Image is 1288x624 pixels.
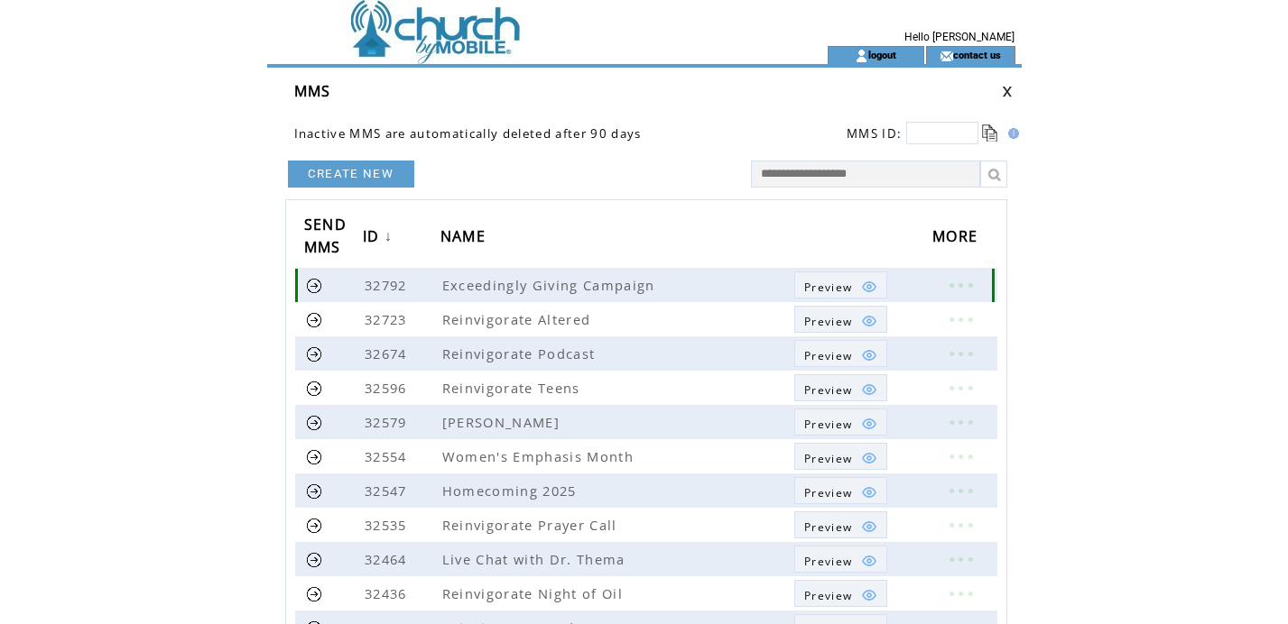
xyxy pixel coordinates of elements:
span: 32535 [365,516,412,534]
img: help.gif [1003,128,1019,139]
span: Show MMS preview [804,314,852,329]
span: Show MMS preview [804,348,852,363]
span: Inactive MMS are automatically deleted after 90 days [294,125,642,142]
span: Women's Emphasis Month [442,447,638,465]
a: logout [868,49,896,60]
span: 32547 [365,482,412,500]
a: Preview [794,443,887,470]
img: eye.png [861,279,877,295]
a: CREATE NEW [288,161,414,188]
img: contact_us_icon.gif [940,49,953,63]
a: Preview [794,408,887,436]
span: Show MMS preview [804,485,852,500]
span: NAME [440,222,490,255]
img: eye.png [861,381,877,398]
a: Preview [794,306,887,333]
a: Preview [794,271,887,298]
img: eye.png [861,518,877,535]
span: Reinvigorate Podcast [442,344,600,362]
img: eye.png [861,313,877,329]
a: Preview [794,340,887,367]
span: 32554 [365,447,412,465]
img: account_icon.gif [855,49,868,63]
span: 32436 [365,584,412,602]
span: Reinvigorate Altered [442,310,596,328]
span: MORE [932,222,982,255]
span: 32674 [365,344,412,362]
span: Show MMS preview [804,519,852,535]
img: eye.png [861,347,877,363]
span: 32723 [365,310,412,328]
span: Hello [PERSON_NAME] [904,31,1015,43]
img: eye.png [861,484,877,500]
span: Live Chat with Dr. Thema [442,550,630,568]
span: [PERSON_NAME] [442,413,564,431]
a: Preview [794,546,887,573]
a: ID↓ [363,221,397,254]
span: Reinvigorate Teens [442,379,585,397]
span: 32792 [365,276,412,294]
span: Show MMS preview [804,417,852,432]
span: Show MMS preview [804,382,852,398]
span: Exceedingly Giving Campaign [442,276,660,294]
a: Preview [794,511,887,538]
img: eye.png [861,416,877,432]
a: contact us [953,49,1001,60]
a: NAME [440,221,495,254]
span: Show MMS preview [804,451,852,466]
span: 32579 [365,413,412,431]
span: Show MMS preview [804,588,852,603]
img: eye.png [861,553,877,569]
a: Preview [794,580,887,607]
a: Preview [794,374,887,401]
span: ID [363,222,385,255]
span: Reinvigorate Night of Oil [442,584,627,602]
span: SEND MMS [304,210,347,266]
span: MMS ID: [847,125,902,142]
span: MMS [294,81,331,101]
a: Preview [794,477,887,504]
span: 32596 [365,379,412,397]
span: Show MMS preview [804,280,852,295]
img: eye.png [861,450,877,466]
span: Homecoming 2025 [442,482,581,500]
span: Reinvigorate Prayer Call [442,516,622,534]
span: 32464 [365,550,412,568]
img: eye.png [861,587,877,603]
span: Show MMS preview [804,554,852,569]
